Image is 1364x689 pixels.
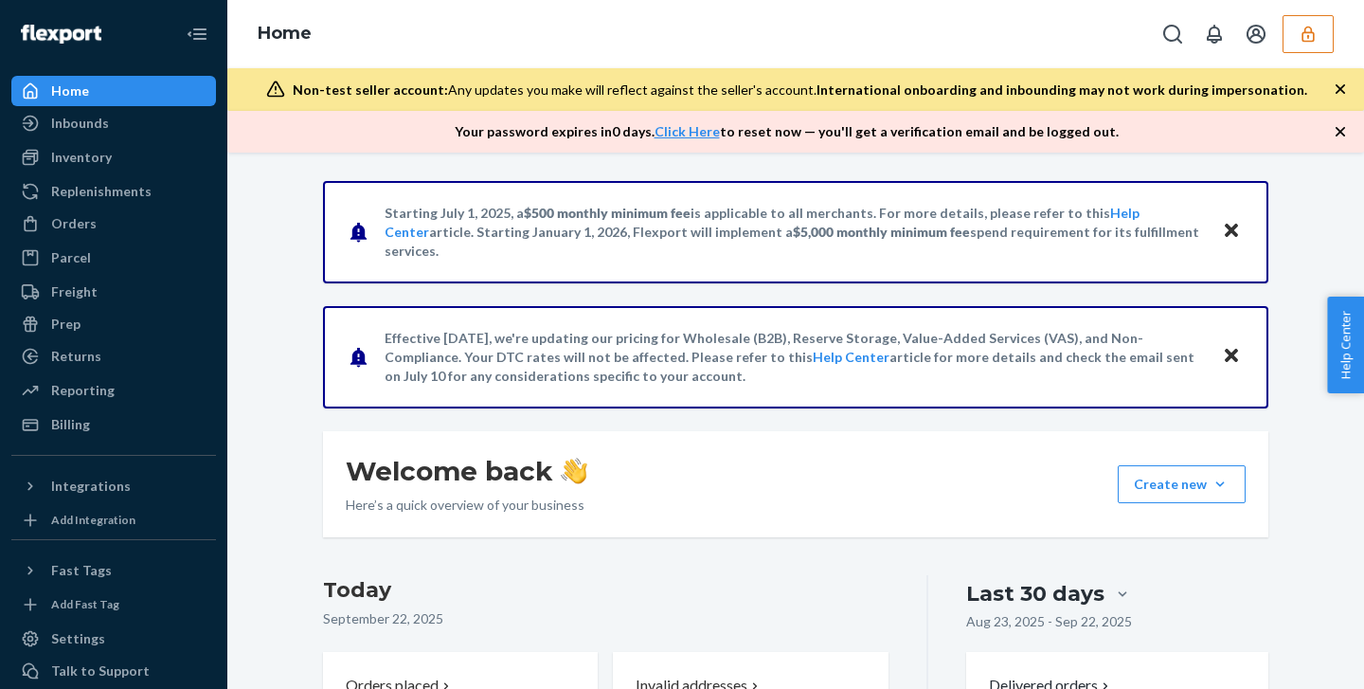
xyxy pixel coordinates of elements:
[655,123,720,139] a: Click Here
[11,509,216,532] a: Add Integration
[51,248,91,267] div: Parcel
[11,624,216,654] a: Settings
[51,282,98,301] div: Freight
[1154,15,1192,53] button: Open Search Box
[51,182,152,201] div: Replenishments
[51,214,97,233] div: Orders
[293,82,448,98] span: Non-test seller account:
[21,25,101,44] img: Flexport logo
[11,277,216,307] a: Freight
[323,575,888,606] h3: Today
[293,81,1307,100] div: Any updates you make will reflect against the seller's account.
[11,656,216,686] a: Talk to Support
[11,555,216,586] button: Fast Tags
[346,454,587,488] h1: Welcome back
[178,15,216,53] button: Close Navigation
[11,409,216,440] a: Billing
[1118,465,1246,503] button: Create new
[1219,218,1244,245] button: Close
[1237,15,1275,53] button: Open account menu
[51,114,109,133] div: Inbounds
[11,341,216,372] a: Returns
[242,7,327,62] ol: breadcrumbs
[817,82,1307,98] span: International onboarding and inbounding may not work during impersonation.
[11,142,216,172] a: Inventory
[51,315,81,334] div: Prep
[524,205,691,221] span: $500 monthly minimum fee
[51,415,90,434] div: Billing
[51,381,115,400] div: Reporting
[793,224,970,240] span: $5,000 monthly minimum fee
[1195,15,1233,53] button: Open notifications
[561,458,587,484] img: hand-wave emoji
[51,561,112,580] div: Fast Tags
[51,148,112,167] div: Inventory
[385,329,1204,386] p: Effective [DATE], we're updating our pricing for Wholesale (B2B), Reserve Storage, Value-Added Se...
[51,347,101,366] div: Returns
[51,477,131,496] div: Integrations
[11,176,216,207] a: Replenishments
[1327,297,1364,393] button: Help Center
[51,662,150,680] div: Talk to Support
[51,629,105,648] div: Settings
[11,375,216,406] a: Reporting
[258,23,312,44] a: Home
[813,349,889,365] a: Help Center
[1219,343,1244,371] button: Close
[51,596,119,612] div: Add Fast Tag
[11,209,216,239] a: Orders
[346,496,587,515] p: Here’s a quick overview of your business
[11,243,216,273] a: Parcel
[11,108,216,138] a: Inbounds
[966,579,1104,608] div: Last 30 days
[323,609,888,628] p: September 22, 2025
[11,309,216,339] a: Prep
[51,82,89,100] div: Home
[385,204,1204,261] p: Starting July 1, 2025, a is applicable to all merchants. For more details, please refer to this a...
[51,512,135,528] div: Add Integration
[11,593,216,616] a: Add Fast Tag
[966,612,1132,631] p: Aug 23, 2025 - Sep 22, 2025
[11,76,216,106] a: Home
[11,471,216,501] button: Integrations
[455,122,1119,141] p: Your password expires in 0 days . to reset now — you'll get a verification email and be logged out.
